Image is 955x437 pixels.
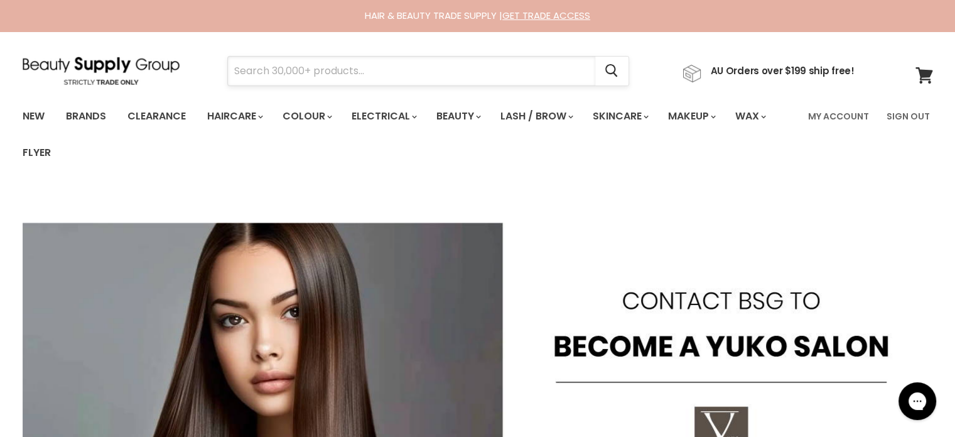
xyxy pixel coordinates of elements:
a: Haircare [198,103,271,130]
form: Product [227,56,629,86]
a: Brands [57,103,116,130]
a: Colour [273,103,340,130]
a: Flyer [13,140,60,166]
nav: Main [7,98,949,171]
a: Clearance [118,103,195,130]
a: My Account [801,103,877,130]
a: Electrical [342,103,424,130]
a: New [13,103,54,130]
a: Sign Out [879,103,937,130]
a: Beauty [427,103,488,130]
button: Search [595,57,629,86]
div: HAIR & BEAUTY TRADE SUPPLY | [7,9,949,22]
iframe: Gorgias live chat messenger [892,378,942,424]
a: Lash / Brow [491,103,581,130]
input: Search [228,57,595,86]
a: GET TRADE ACCESS [502,9,590,22]
a: Wax [726,103,774,130]
a: Makeup [659,103,723,130]
ul: Main menu [13,98,801,171]
a: Skincare [583,103,656,130]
